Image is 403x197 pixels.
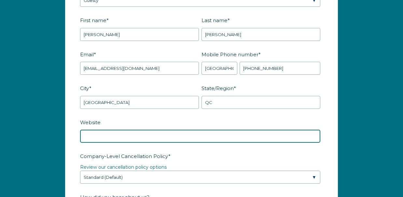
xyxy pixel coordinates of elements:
span: Last name [201,15,228,25]
span: City [80,83,89,93]
span: State/Region [201,83,234,93]
a: Review our cancellation policy options [80,164,167,170]
span: Email [80,49,94,59]
span: First name [80,15,106,25]
span: Mobile Phone number [201,49,258,59]
span: Company-Level Cancellation Policy [80,151,168,161]
span: Website [80,117,101,127]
